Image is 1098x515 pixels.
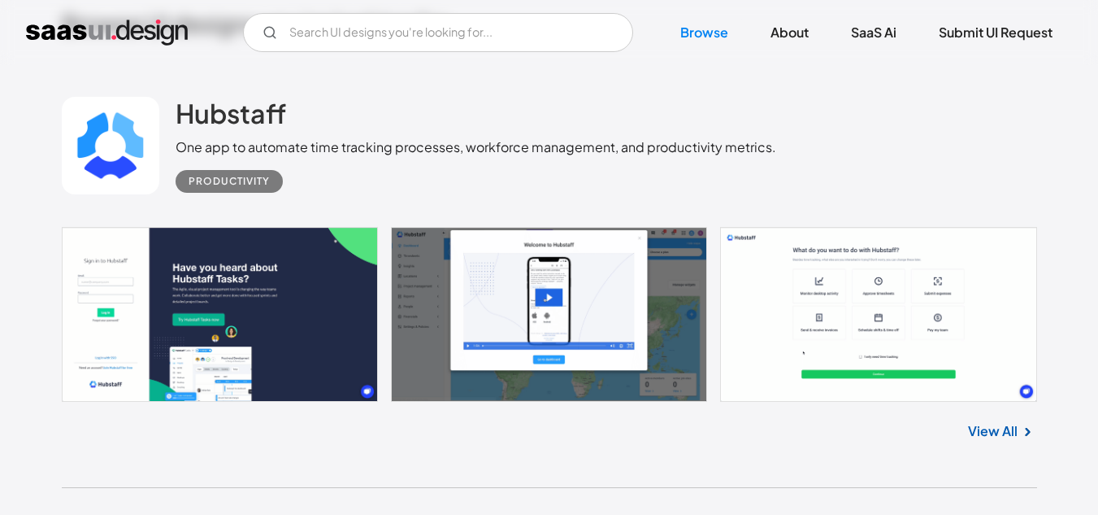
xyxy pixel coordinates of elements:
a: About [751,15,828,50]
div: One app to automate time tracking processes, workforce management, and productivity metrics. [176,137,776,157]
form: Email Form [243,13,633,52]
a: View All [968,421,1018,441]
a: Submit UI Request [919,15,1072,50]
a: Browse [661,15,748,50]
input: Search UI designs you're looking for... [243,13,633,52]
h2: Hubstaff [176,97,286,129]
div: Productivity [189,172,270,191]
a: SaaS Ai [831,15,916,50]
a: home [26,20,188,46]
a: Hubstaff [176,97,286,137]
